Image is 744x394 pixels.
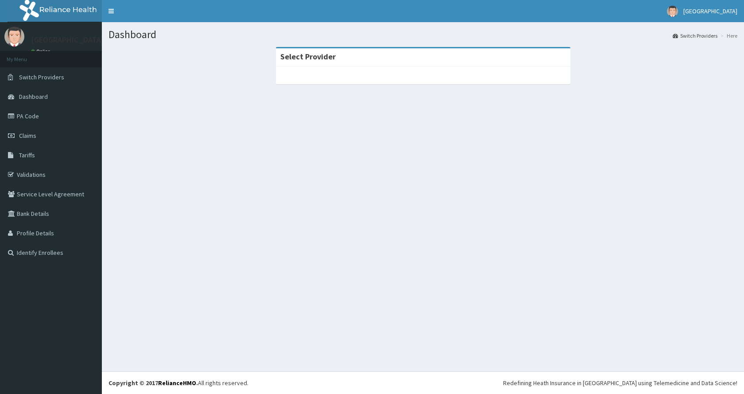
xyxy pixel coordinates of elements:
[19,93,48,101] span: Dashboard
[31,36,104,44] p: [GEOGRAPHIC_DATA]
[31,48,52,55] a: Online
[503,378,737,387] div: Redefining Heath Insurance in [GEOGRAPHIC_DATA] using Telemedicine and Data Science!
[19,132,36,140] span: Claims
[19,73,64,81] span: Switch Providers
[108,379,198,387] strong: Copyright © 2017 .
[667,6,678,17] img: User Image
[158,379,196,387] a: RelianceHMO
[102,371,744,394] footer: All rights reserved.
[280,51,336,62] strong: Select Provider
[673,32,717,39] a: Switch Providers
[108,29,737,40] h1: Dashboard
[19,151,35,159] span: Tariffs
[718,32,737,39] li: Here
[683,7,737,15] span: [GEOGRAPHIC_DATA]
[4,27,24,47] img: User Image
